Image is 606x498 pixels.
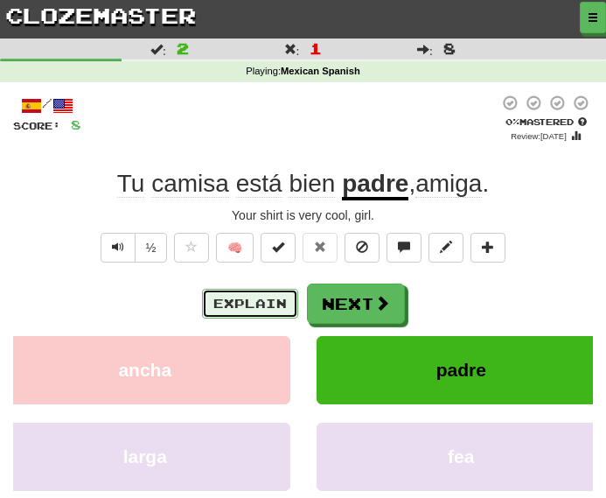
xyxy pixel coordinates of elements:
[448,446,474,466] span: fea
[261,233,296,263] button: Set this sentence to 100% Mastered (alt+m)
[118,360,171,380] span: ancha
[428,233,463,263] button: Edit sentence (alt+d)
[345,233,380,263] button: Ignore sentence (alt+i)
[498,116,593,128] div: Mastered
[151,170,229,198] span: camisa
[443,39,456,57] span: 8
[101,233,136,263] button: Play sentence audio (ctl+space)
[303,233,338,263] button: Reset to 0% Mastered (alt+r)
[202,289,298,319] button: Explain
[408,170,489,198] span: , .
[216,233,254,263] button: 🧠
[13,120,60,131] span: Score:
[284,43,300,55] span: :
[123,446,167,466] span: larga
[174,233,209,263] button: Favorite sentence (alt+f)
[13,95,81,116] div: /
[71,117,81,132] span: 8
[281,66,360,76] strong: Mexican Spanish
[117,170,145,198] span: Tu
[310,39,322,57] span: 1
[342,170,408,200] u: padre
[505,116,519,127] span: 0 %
[236,170,282,198] span: está
[97,233,168,271] div: Text-to-speech controls
[307,284,405,324] button: Next
[415,170,482,198] span: amiga
[177,39,189,57] span: 2
[470,233,505,263] button: Add to collection (alt+a)
[511,131,567,141] small: Review: [DATE]
[150,43,166,55] span: :
[289,170,335,198] span: bien
[417,43,433,55] span: :
[436,360,486,380] span: padre
[135,233,168,263] button: ½
[13,207,593,224] div: Your shirt is very cool, girl.
[387,233,421,263] button: Discuss sentence (alt+u)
